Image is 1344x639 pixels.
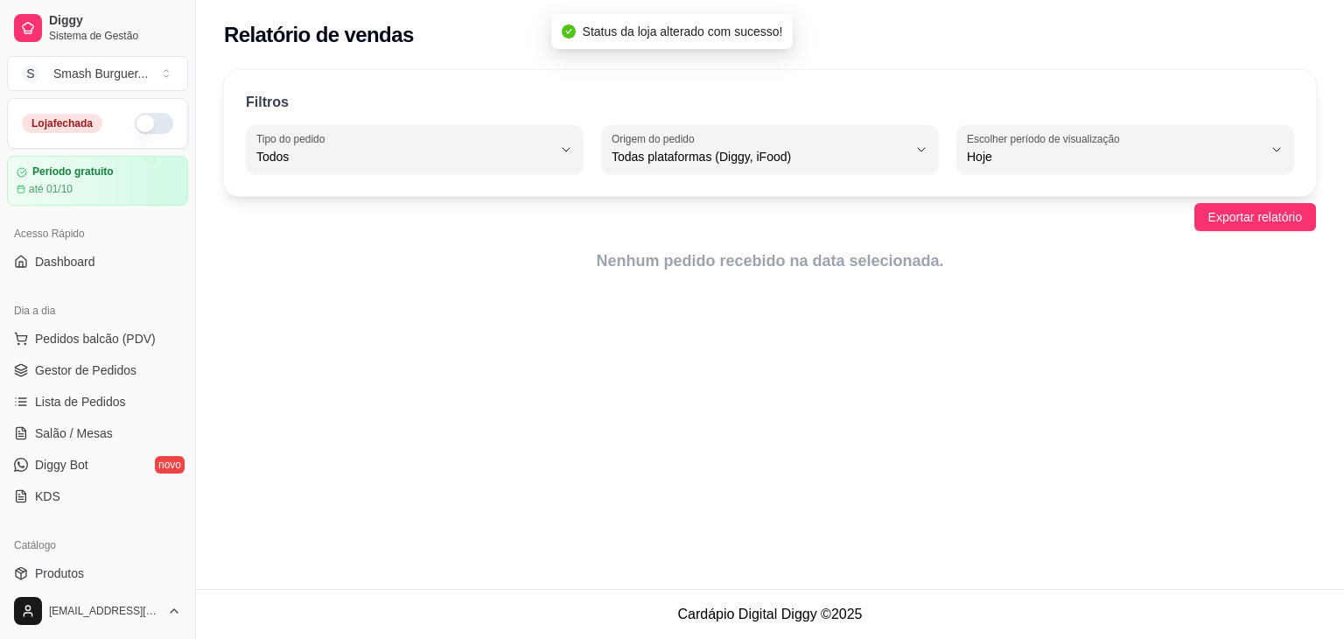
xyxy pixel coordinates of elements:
[7,559,188,587] a: Produtos
[7,56,188,91] button: Select a team
[35,253,95,270] span: Dashboard
[35,488,60,505] span: KDS
[7,419,188,447] a: Salão / Mesas
[35,362,136,379] span: Gestor de Pedidos
[196,589,1344,639] footer: Cardápio Digital Diggy © 2025
[967,148,1263,165] span: Hoje
[256,131,331,146] label: Tipo do pedido
[135,113,173,134] button: Alterar Status
[7,297,188,325] div: Dia a dia
[224,249,1316,273] article: Nenhum pedido recebido na data selecionada.
[256,148,552,165] span: Todos
[7,156,188,206] a: Período gratuitoaté 01/10
[7,482,188,510] a: KDS
[35,425,113,442] span: Salão / Mesas
[7,531,188,559] div: Catálogo
[7,451,188,479] a: Diggy Botnovo
[49,29,181,43] span: Sistema de Gestão
[583,25,783,39] span: Status da loja alterado com sucesso!
[956,125,1294,174] button: Escolher período de visualizaçãoHoje
[1208,207,1302,227] span: Exportar relatório
[35,565,84,582] span: Produtos
[967,131,1125,146] label: Escolher período de visualização
[7,388,188,416] a: Lista de Pedidos
[49,604,160,618] span: [EMAIL_ADDRESS][DOMAIN_NAME]
[53,65,148,82] div: Smash Burguer ...
[35,456,88,474] span: Diggy Bot
[7,220,188,248] div: Acesso Rápido
[246,92,289,113] p: Filtros
[612,131,700,146] label: Origem do pedido
[7,356,188,384] a: Gestor de Pedidos
[612,148,907,165] span: Todas plataformas (Diggy, iFood)
[35,393,126,411] span: Lista de Pedidos
[7,325,188,353] button: Pedidos balcão (PDV)
[246,125,584,174] button: Tipo do pedidoTodos
[601,125,939,174] button: Origem do pedidoTodas plataformas (Diggy, iFood)
[224,21,414,49] h2: Relatório de vendas
[35,330,156,348] span: Pedidos balcão (PDV)
[29,182,73,196] article: até 01/10
[22,65,39,82] span: S
[49,13,181,29] span: Diggy
[32,165,114,179] article: Período gratuito
[22,114,102,133] div: Loja fechada
[1194,203,1316,231] button: Exportar relatório
[7,7,188,49] a: DiggySistema de Gestão
[7,590,188,632] button: [EMAIL_ADDRESS][DOMAIN_NAME]
[7,248,188,276] a: Dashboard
[562,25,576,39] span: check-circle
